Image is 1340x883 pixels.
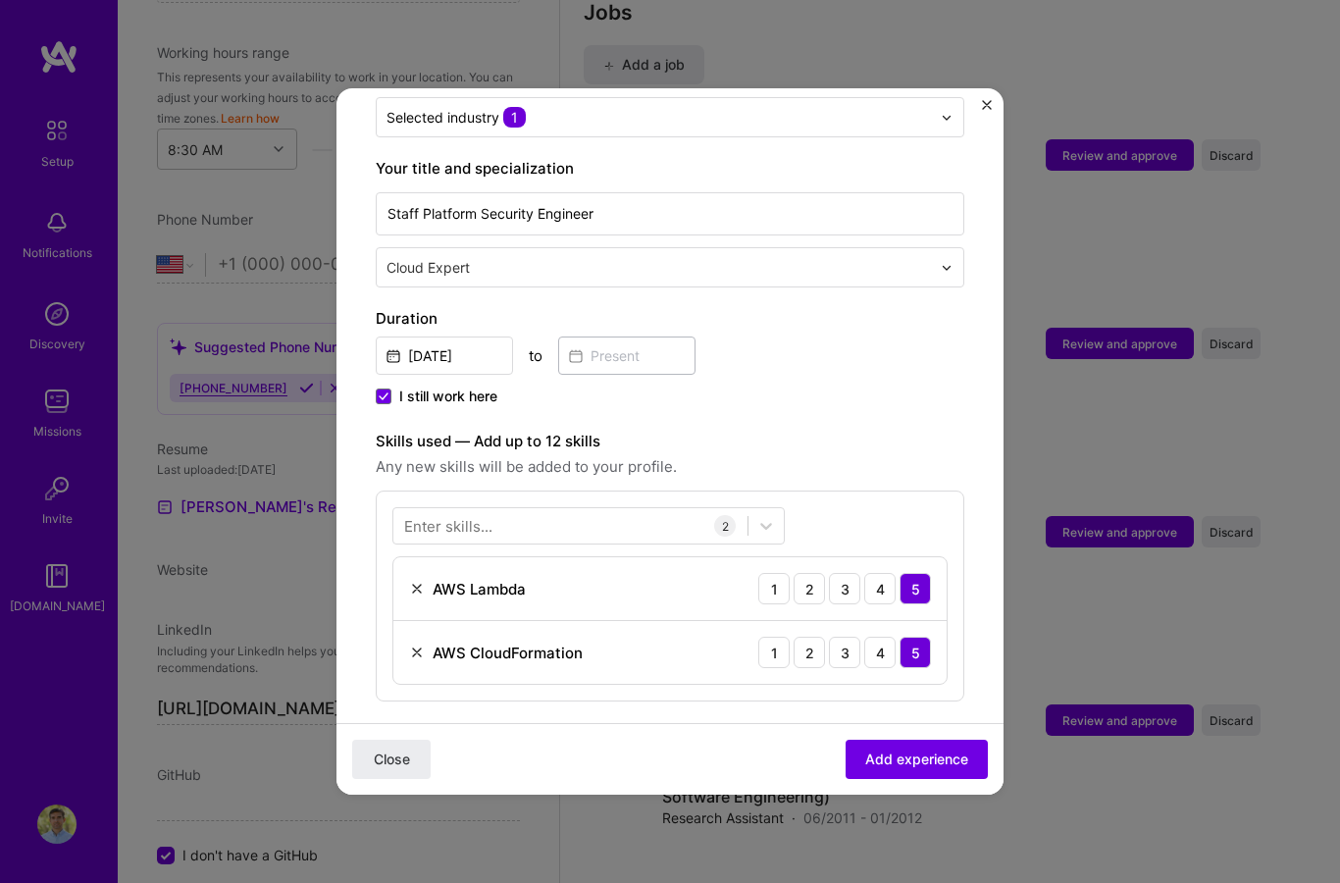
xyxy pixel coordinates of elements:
div: to [529,345,542,366]
button: Close [982,100,992,121]
label: Duration [376,307,964,331]
button: Close [352,740,431,779]
span: Any new skills will be added to your profile. [376,455,964,479]
div: AWS CloudFormation [433,643,583,663]
img: drop icon [941,112,953,124]
img: Remove [409,581,425,597]
label: Your title and specialization [376,157,964,181]
div: Selected industry [387,107,526,128]
img: drop icon [941,262,953,274]
div: 2 [794,637,825,668]
div: 1 [758,637,790,668]
div: 2 [714,515,736,537]
input: Date [376,337,513,375]
div: 4 [864,573,896,604]
input: Role name [376,192,964,235]
span: I still work here [399,387,497,406]
img: Remove [409,645,425,660]
div: Enter skills... [404,516,492,537]
div: 5 [900,637,931,668]
span: Close [374,750,410,769]
div: 1 [758,573,790,604]
div: 2 [794,573,825,604]
div: 3 [829,637,860,668]
label: Skills used — Add up to 12 skills [376,430,964,453]
button: Add experience [846,740,988,779]
div: 4 [864,637,896,668]
div: AWS Lambda [433,579,526,599]
span: 1 [503,107,526,128]
div: 3 [829,573,860,604]
span: Add experience [865,750,968,769]
input: Present [558,337,696,375]
div: 5 [900,573,931,604]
